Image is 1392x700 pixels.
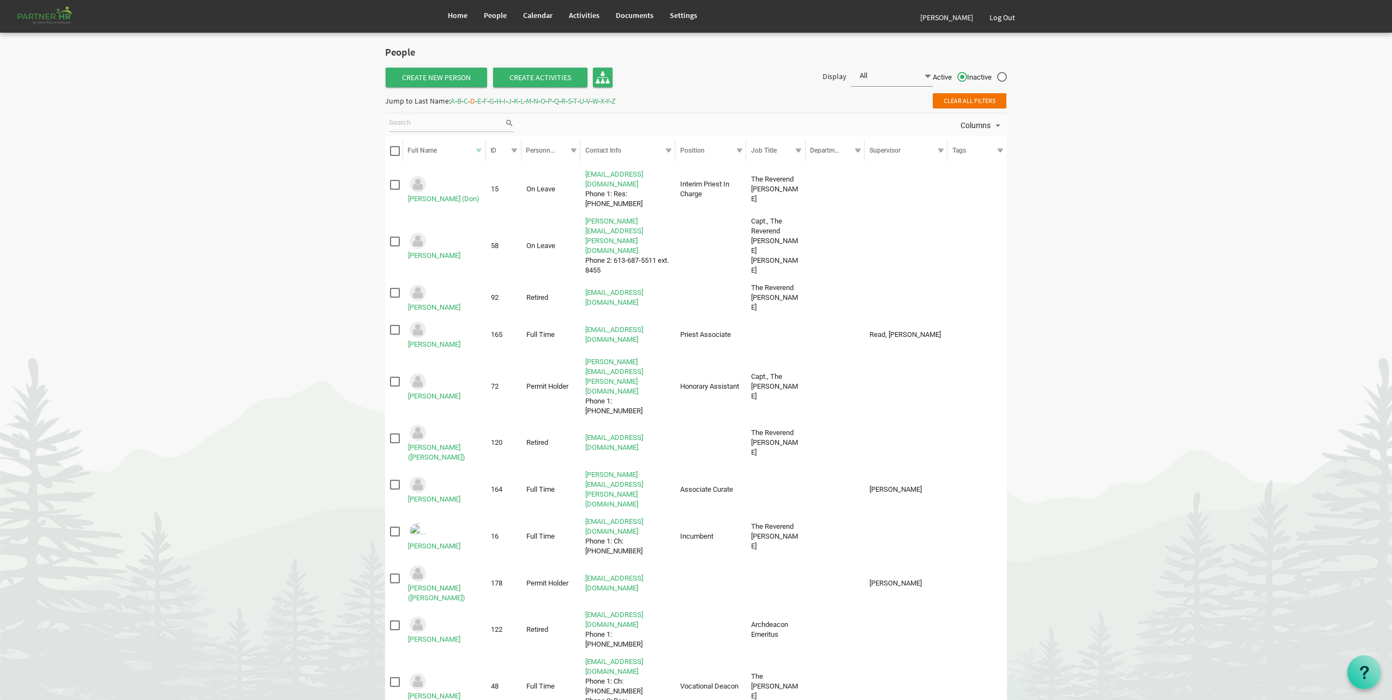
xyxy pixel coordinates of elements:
[526,96,531,106] span: M
[746,318,806,352] td: column header Job Title
[675,214,746,277] td: column header Position
[806,608,865,652] td: column header Departments
[548,96,552,106] span: P
[451,96,455,106] span: A
[448,10,467,20] span: Home
[385,355,403,418] td: checkbox
[385,562,403,605] td: checkbox
[403,214,486,277] td: Davis, Eric is template cell column header Full Name
[746,515,806,558] td: The Reverend Canon Lynn column header Job Title
[521,168,581,212] td: On Leave column header Personnel Type
[385,92,616,110] div: Jump to Last Name: - - - - - - - - - - - - - - - - - - - - - - - - -
[933,73,967,82] span: Active
[865,281,947,315] td: column header Supervisor
[947,608,1007,652] td: column header Tags
[912,2,981,33] a: [PERSON_NAME]
[592,96,598,106] span: W
[585,325,643,343] a: [EMAIL_ADDRESS][DOMAIN_NAME]
[486,281,521,315] td: 92 column header ID
[403,281,486,315] td: Davis, Jennifer is template cell column header Full Name
[585,611,643,629] a: [EMAIL_ADDRESS][DOMAIN_NAME]
[386,68,487,87] a: Create New Person
[385,608,403,652] td: checkbox
[457,96,461,106] span: B
[865,608,947,652] td: column header Supervisor
[675,281,746,315] td: column header Position
[385,468,403,511] td: checkbox
[596,70,610,85] img: org-chart.svg
[486,468,521,511] td: 164 column header ID
[806,515,865,558] td: column header Departments
[505,117,514,129] span: search
[580,608,675,652] td: kdukes@ontario.anglican.caPhone 1: 613-399-5634 is template cell column header Contact Info
[806,168,865,212] td: column header Departments
[580,168,675,212] td: ddavidson@ontario.anglican.ca Phone 1: Res: 613-583-0400 is template cell column header Contact Info
[569,10,599,20] span: Activities
[746,468,806,511] td: column header Job Title
[486,562,521,605] td: 178 column header ID
[526,147,571,154] span: Personnel Type
[408,283,428,303] img: Could not locate image
[486,515,521,558] td: 16 column header ID
[751,147,777,154] span: Job Title
[806,355,865,418] td: column header Departments
[408,495,460,503] a: [PERSON_NAME]
[958,113,1005,136] div: Columns
[520,96,524,106] span: L
[521,318,581,352] td: Full Time column header Personnel Type
[947,562,1007,605] td: column header Tags
[865,421,947,464] td: column header Supervisor
[580,318,675,352] td: rassis@ontario.anglican.ca is template cell column header Contact Info
[387,113,516,136] div: Search
[810,147,847,154] span: Departments
[806,468,865,511] td: column header Departments
[486,421,521,464] td: 120 column header ID
[554,96,559,106] span: Q
[408,443,465,461] a: [PERSON_NAME] ([PERSON_NAME])
[408,475,428,494] img: Could not locate image
[385,168,403,212] td: checkbox
[675,468,746,511] td: Associate Curate column header Position
[508,96,512,106] span: J
[981,2,1023,33] a: Log Out
[408,564,428,583] img: Could not locate image
[616,10,653,20] span: Documents
[464,96,468,106] span: C
[585,517,643,535] a: [EMAIL_ADDRESS][DOMAIN_NAME]
[806,562,865,605] td: column header Departments
[585,470,643,508] a: [PERSON_NAME][EMAIL_ADDRESS][PERSON_NAME][DOMAIN_NAME]
[403,515,486,558] td: Dillabough, Lynn is template cell column header Full Name
[675,318,746,352] td: Priest Associate column header Position
[408,692,460,700] a: [PERSON_NAME]
[869,147,901,154] span: Supervisor
[403,562,486,605] td: Dow, Christopher (Chris) is template cell column header Full Name
[521,281,581,315] td: Retired column header Personnel Type
[675,515,746,558] td: Incumbent column header Position
[389,115,505,131] input: Search
[611,96,616,106] span: Z
[408,584,465,602] a: [PERSON_NAME] ([PERSON_NAME])
[947,468,1007,511] td: column header Tags
[585,358,643,395] a: [PERSON_NAME][EMAIL_ADDRESS][PERSON_NAME][DOMAIN_NAME]
[823,71,847,81] span: Display
[865,214,947,277] td: column header Supervisor
[675,608,746,652] td: column header Position
[408,303,460,311] a: [PERSON_NAME]
[933,93,1006,108] span: Clear all filters
[680,147,705,154] span: Position
[675,562,746,605] td: column header Position
[521,214,581,277] td: On Leave column header Personnel Type
[746,214,806,277] td: Capt., The Reverend Eric W.B. column header Job Title
[407,147,437,154] span: Full Name
[523,10,553,20] span: Calendar
[806,281,865,315] td: column header Departments
[580,281,675,315] td: jdavis@ontario.anglican.ca is template cell column header Contact Info
[675,421,746,464] td: column header Position
[477,96,481,106] span: E
[579,96,584,106] span: U
[403,421,486,464] td: Delorme, Joseph (Claude) is template cell column header Full Name
[486,608,521,652] td: 122 column header ID
[573,96,577,106] span: T
[408,174,428,194] img: Could not locate image
[670,10,697,20] span: Settings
